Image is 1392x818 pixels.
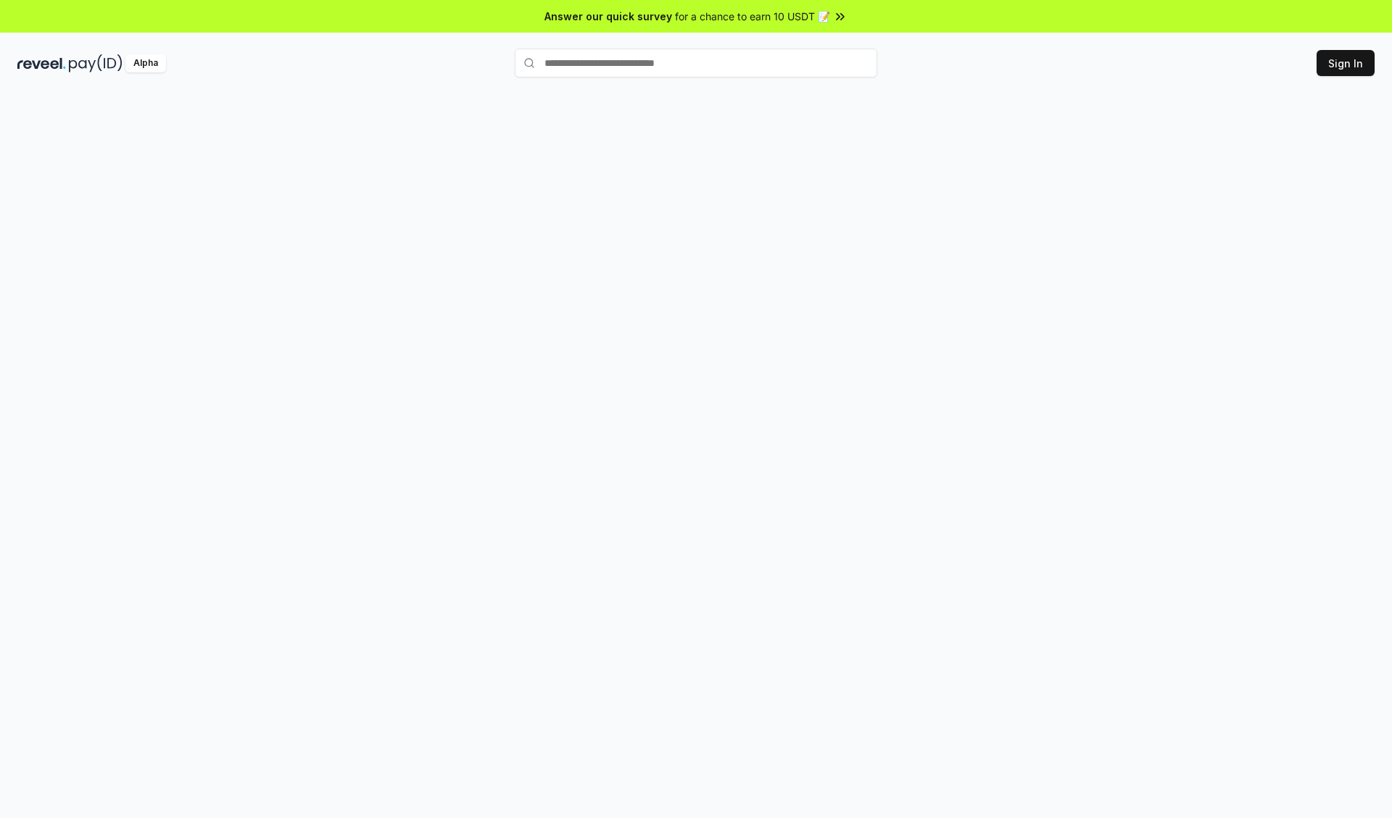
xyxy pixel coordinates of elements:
img: reveel_dark [17,54,66,72]
img: pay_id [69,54,123,72]
span: Answer our quick survey [544,9,672,24]
button: Sign In [1317,50,1375,76]
span: for a chance to earn 10 USDT 📝 [675,9,830,24]
div: Alpha [125,54,166,72]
